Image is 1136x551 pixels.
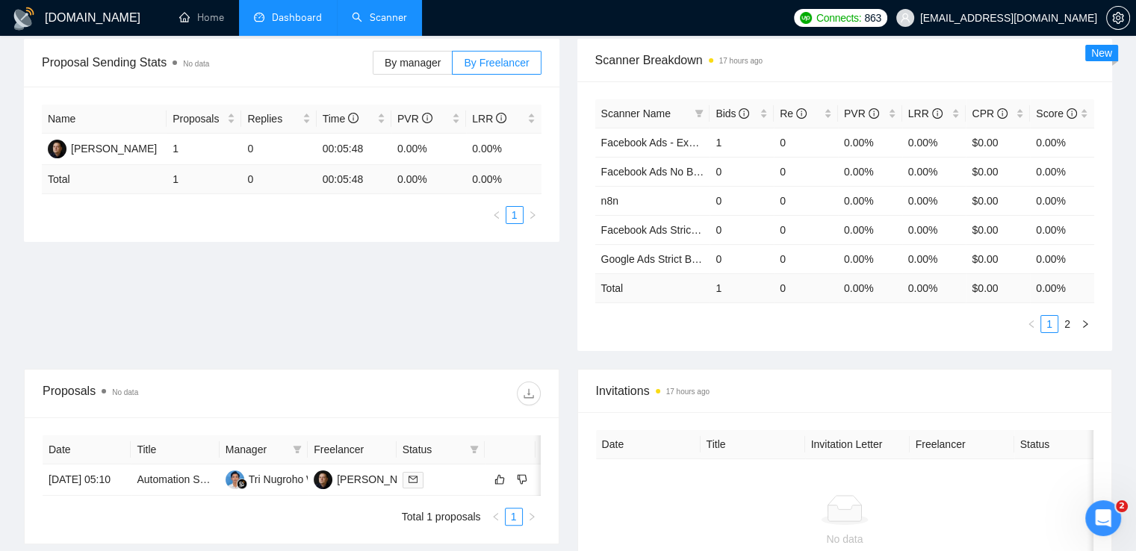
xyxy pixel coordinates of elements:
[695,109,704,118] span: filter
[43,382,291,405] div: Proposals
[1014,430,1119,459] th: Status
[601,137,747,149] a: Facebook Ads - Exact Phrasing
[491,512,500,521] span: left
[506,206,524,224] li: 1
[167,134,241,165] td: 1
[528,211,537,220] span: right
[710,215,774,244] td: 0
[254,12,264,22] span: dashboard
[1030,215,1094,244] td: 0.00%
[167,105,241,134] th: Proposals
[173,110,224,127] span: Proposals
[496,113,506,123] span: info-circle
[523,508,541,526] button: right
[505,508,523,526] li: 1
[71,140,157,157] div: [PERSON_NAME]
[137,473,600,485] a: Automation Specialist Needed for Facebook Ads, Google Calendar, and ActiveCampaign Integration
[241,165,316,194] td: 0
[1058,315,1076,333] li: 2
[391,165,466,194] td: 0.00 %
[314,470,332,489] img: DS
[838,157,902,186] td: 0.00%
[701,430,805,459] th: Title
[131,435,219,464] th: Title
[774,244,838,273] td: 0
[467,438,482,461] span: filter
[710,186,774,215] td: 0
[710,244,774,273] td: 0
[838,128,902,157] td: 0.00%
[800,12,812,24] img: upwork-logo.png
[488,206,506,224] li: Previous Page
[774,128,838,157] td: 0
[601,166,720,178] a: Facebook Ads No Budget
[908,108,943,119] span: LRR
[774,215,838,244] td: 0
[1076,315,1094,333] button: right
[226,441,287,458] span: Manager
[774,273,838,302] td: 0
[1106,6,1130,30] button: setting
[595,273,710,302] td: Total
[966,244,1030,273] td: $0.00
[780,108,807,119] span: Re
[179,11,224,24] a: homeHome
[247,110,299,127] span: Replies
[1085,500,1121,536] iframe: Intercom live chat
[518,387,540,399] span: download
[220,435,308,464] th: Manager
[864,10,881,26] span: 863
[131,464,219,496] td: Automation Specialist Needed for Facebook Ads, Google Calendar, and ActiveCampaign Integration
[48,142,157,154] a: DS[PERSON_NAME]
[972,108,1007,119] span: CPR
[348,113,359,123] span: info-circle
[710,273,774,302] td: 1
[237,479,247,489] img: gigradar-bm.png
[317,134,391,165] td: 00:05:48
[902,244,966,273] td: 0.00%
[293,445,302,454] span: filter
[112,388,138,396] span: No data
[900,13,910,23] span: user
[844,108,879,119] span: PVR
[774,186,838,215] td: 0
[805,430,910,459] th: Invitation Letter
[1107,12,1129,24] span: setting
[596,382,1094,400] span: Invitations
[595,51,1095,69] span: Scanner Breakdown
[601,195,618,207] a: n8n
[409,475,418,484] span: mail
[608,531,1082,547] div: No data
[506,508,522,525] a: 1
[1022,315,1040,333] button: left
[966,186,1030,215] td: $0.00
[1030,244,1094,273] td: 0.00%
[241,105,316,134] th: Replies
[183,60,209,68] span: No data
[601,108,671,119] span: Scanner Name
[601,253,718,265] a: Google Ads Strict Budget
[1081,320,1090,329] span: right
[167,165,241,194] td: 1
[902,157,966,186] td: 0.00%
[1036,108,1076,119] span: Score
[308,435,396,464] th: Freelancer
[241,134,316,165] td: 0
[1030,128,1094,157] td: 0.00%
[524,206,541,224] li: Next Page
[226,473,344,485] a: TNTri Nugroho Wibowo
[692,102,707,125] span: filter
[1091,47,1112,59] span: New
[1076,315,1094,333] li: Next Page
[43,464,131,496] td: [DATE] 05:10
[1059,316,1076,332] a: 2
[1022,315,1040,333] li: Previous Page
[48,140,66,158] img: DS
[397,113,432,125] span: PVR
[524,206,541,224] button: right
[1116,500,1128,512] span: 2
[774,157,838,186] td: 0
[226,470,244,489] img: TN
[517,473,527,485] span: dislike
[601,224,730,236] a: Facebook Ads Strict Budget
